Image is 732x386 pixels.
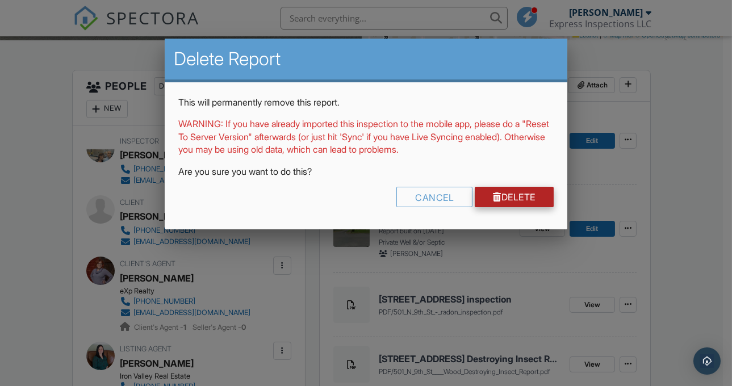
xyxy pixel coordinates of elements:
[396,187,472,207] div: Cancel
[178,165,554,178] p: Are you sure you want to do this?
[693,347,721,375] div: Open Intercom Messenger
[174,48,558,70] h2: Delete Report
[178,96,554,108] p: This will permanently remove this report.
[178,118,554,156] p: WARNING: If you have already imported this inspection to the mobile app, please do a "Reset To Se...
[475,187,554,207] a: Delete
